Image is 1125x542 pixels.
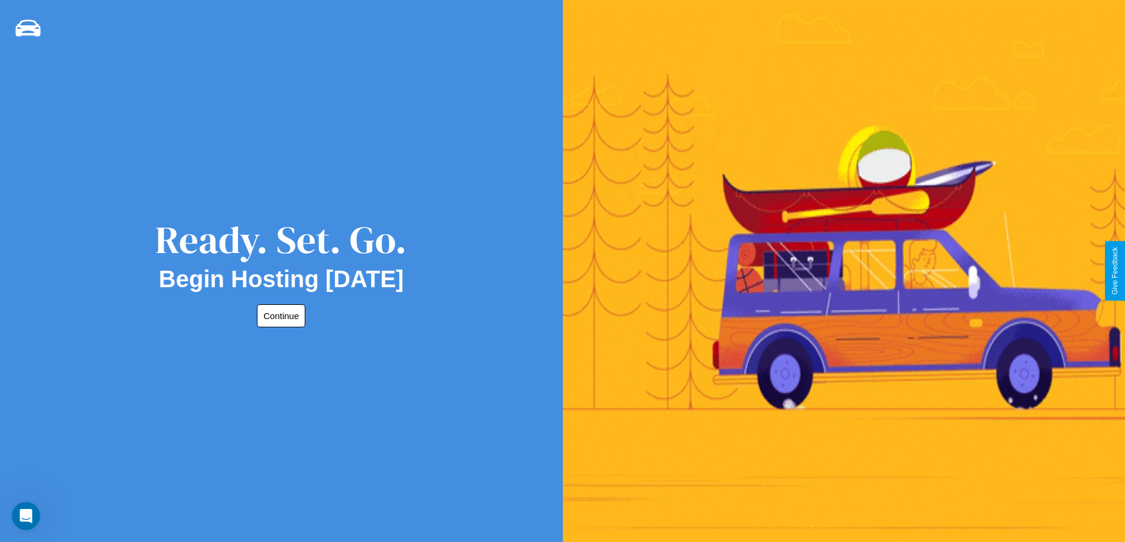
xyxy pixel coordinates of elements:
h2: Begin Hosting [DATE] [159,266,404,293]
div: Give Feedback [1111,247,1119,295]
iframe: Intercom live chat [12,502,40,530]
div: Ready. Set. Go. [155,213,407,266]
button: Continue [257,304,305,327]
